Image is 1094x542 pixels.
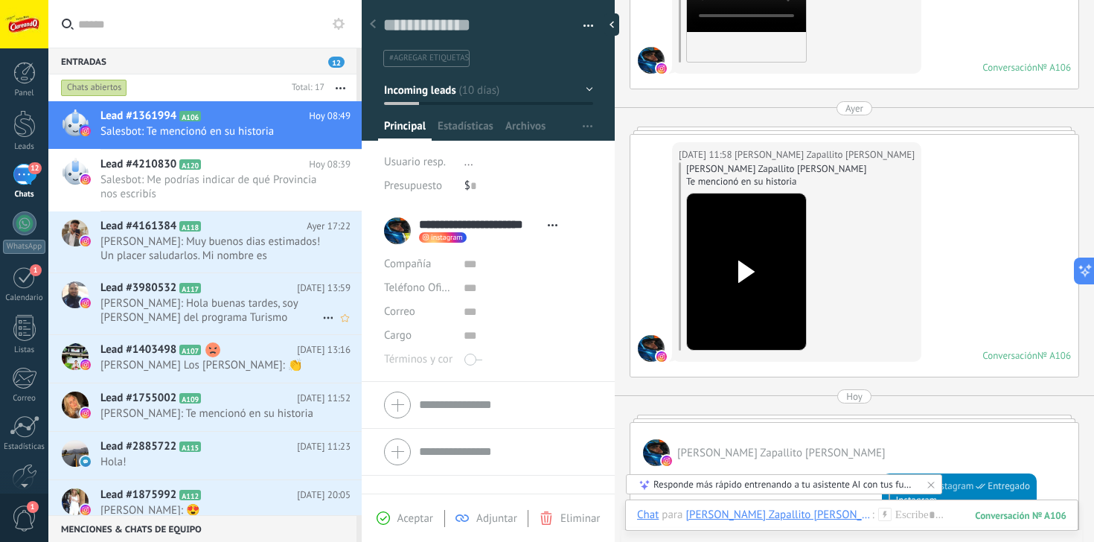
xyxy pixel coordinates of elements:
[464,174,593,198] div: $
[48,211,362,272] a: Lead #4161384 A118 Ayer 17:22 [PERSON_NAME]: Muy buenos dias estimados! Un placer saludarlos. Mi ...
[48,480,362,528] a: Lead #1875992 A112 [DATE] 20:05 [PERSON_NAME]: 😍
[80,174,91,185] img: instagram.svg
[464,155,473,169] span: ...
[896,494,1030,519] div: Instagram Te mencionó en su historia
[100,173,322,201] span: Salesbot: Me podrías indicar de qué Provincia nos escribís
[384,119,426,141] span: Principal
[686,162,915,188] div: [PERSON_NAME] Zapallito [PERSON_NAME] Te mencionó en su historia
[656,351,667,362] img: instagram.svg
[80,456,91,467] img: onlinechat.svg
[309,109,351,124] span: Hoy 08:49
[100,157,176,172] span: Lead #4210830
[384,330,412,341] span: Cargo
[179,393,201,404] span: A109
[638,47,665,74] span: Oscar Zapallito Sanchez
[384,354,494,365] span: Términos y condiciones
[48,150,362,211] a: Lead #4210830 A120 Hoy 08:39 Salesbot: Me podrías indicar de qué Provincia nos escribís
[100,391,176,406] span: Lead #1755002
[638,335,665,362] span: Oscar Zapallito Sanchez
[100,439,176,454] span: Lead #2885722
[384,347,452,371] div: Términos y condiciones
[48,432,362,479] a: Lead #2885722 A115 [DATE] 11:23 Hola!
[48,48,356,74] div: Entradas
[324,74,356,101] button: Más
[384,299,415,323] button: Correo
[80,126,91,136] img: instagram.svg
[397,511,433,526] span: Aceptar
[297,439,351,454] span: [DATE] 11:23
[100,124,322,138] span: Salesbot: Te mencionó en su historia
[179,441,201,452] span: A115
[30,264,42,276] span: 1
[179,159,201,170] span: A120
[735,147,915,162] span: Oscar Zapallito Sanchez
[179,221,201,232] span: A118
[846,389,863,404] div: Hoy
[389,53,469,63] span: #agregar etiquetas
[384,305,415,319] span: Correo
[80,360,91,370] img: instagram.svg
[100,235,322,263] span: [PERSON_NAME]: Muy buenos dias estimados! Un placer saludarlos. Mi nombre es [PERSON_NAME], soy p...
[80,408,91,418] img: instagram.svg
[309,157,351,172] span: Hoy 08:39
[560,511,600,526] span: Eliminar
[100,342,176,357] span: Lead #1403498
[604,13,619,36] div: Ocultar
[80,236,91,246] img: instagram.svg
[100,455,322,469] span: Hola!
[297,488,351,503] span: [DATE] 20:05
[3,89,46,98] div: Panel
[80,298,91,308] img: instagram.svg
[179,283,201,293] span: A117
[679,147,735,162] div: [DATE] 11:58
[48,101,362,149] a: Lead #1361994 A106 Hoy 08:49 Salesbot: Te mencionó en su historia
[100,358,322,372] span: [PERSON_NAME] Los [PERSON_NAME]: 👏
[653,478,916,491] div: Responde más rápido entrenando a tu asistente AI con tus fuentes de datos
[48,515,356,542] div: Menciones & Chats de equipo
[384,275,452,299] button: Teléfono Oficina
[677,446,886,460] span: Oscar Zapallito Sanchez
[3,293,46,303] div: Calendario
[48,273,362,334] a: Lead #3980532 A117 [DATE] 13:59 [PERSON_NAME]: Hola buenas tardes, soy [PERSON_NAME] del programa...
[3,394,46,404] div: Correo
[100,296,322,325] span: [PERSON_NAME]: Hola buenas tardes, soy [PERSON_NAME] del programa Turismo Carretera y Equipo Autó...
[431,234,463,241] span: instagram
[100,109,176,124] span: Lead #1361994
[1037,349,1071,362] div: № A106
[662,456,672,466] img: instagram.svg
[384,150,453,174] div: Usuario resp.
[27,501,39,513] span: 1
[307,219,351,234] span: Ayer 17:22
[476,511,517,526] span: Adjuntar
[297,391,351,406] span: [DATE] 11:52
[982,349,1037,362] div: Conversación
[685,508,871,521] div: Oscar Zapallito Sanchez
[100,406,322,421] span: [PERSON_NAME]: Te mencionó en su historia
[384,179,442,193] span: Presupuesto
[656,63,667,74] img: instagram.svg
[48,383,362,431] a: Lead #1755002 A109 [DATE] 11:52 [PERSON_NAME]: Te mencionó en su historia
[80,505,91,515] img: instagram.svg
[3,345,46,355] div: Listas
[3,240,45,254] div: WhatsApp
[662,508,682,523] span: para
[28,162,41,174] span: 12
[933,479,974,494] span: Instagram
[643,439,670,466] span: Oscar Zapallito Sanchez
[975,509,1066,522] div: 106
[100,488,176,503] span: Lead #1875992
[100,219,176,234] span: Lead #4161384
[384,155,446,169] span: Usuario resp.
[100,503,322,517] span: [PERSON_NAME]: 😍
[384,252,452,275] div: Compañía
[328,57,345,68] span: 12
[3,442,46,452] div: Estadísticas
[988,479,1030,494] span: Entregado
[871,508,874,523] span: :
[179,490,201,500] span: A112
[1037,61,1071,74] div: № A106
[384,323,452,347] div: Cargo
[48,335,362,383] a: Lead #1403498 A107 [DATE] 13:16 [PERSON_NAME] Los [PERSON_NAME]: 👏
[845,101,863,115] div: Ayer
[179,345,201,355] span: A107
